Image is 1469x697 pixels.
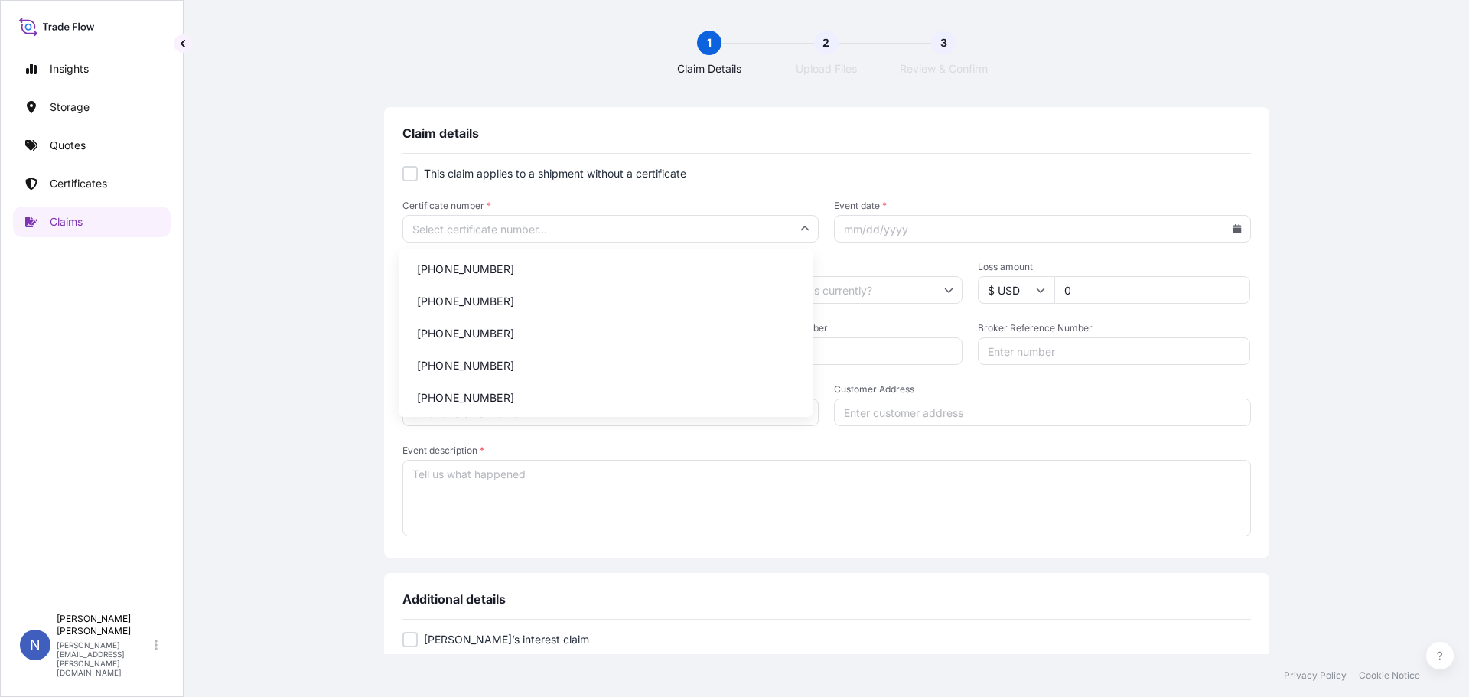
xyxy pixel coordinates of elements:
a: Insights [13,54,171,84]
span: Underwriter Reference Number [690,322,963,334]
span: 2 [822,35,829,50]
span: Review & Confirm [900,61,988,77]
p: Claims [50,214,83,230]
span: 1 [707,35,712,50]
li: [PHONE_NUMBER] [405,415,807,445]
span: Loss amount [978,261,1250,273]
li: [PHONE_NUMBER] [405,383,807,412]
a: Quotes [13,130,171,161]
span: Event date [834,200,1251,212]
span: Broker Reference Number [978,322,1250,334]
p: [PERSON_NAME][EMAIL_ADDRESS][PERSON_NAME][DOMAIN_NAME] [57,640,151,677]
li: [PHONE_NUMBER] [405,351,807,380]
span: [PERSON_NAME]’s interest claim [424,632,589,647]
input: Enter number [978,337,1250,365]
span: Certificate number [402,200,819,212]
span: N [30,637,41,653]
p: [PERSON_NAME] [PERSON_NAME] [57,613,151,637]
input: Where are the goods currently? [690,276,963,304]
input: Enter number [690,337,963,365]
a: Cookie Notice [1359,669,1420,682]
p: Quotes [50,138,86,153]
input: mm/dd/yyyy [834,215,1251,243]
p: Insights [50,61,89,77]
span: Customer Address [834,383,1251,396]
span: Claim Details [677,61,741,77]
span: 3 [940,35,947,50]
span: Additional details [402,591,506,607]
input: Enter customer address [834,399,1251,426]
input: Select certificate number... [402,215,819,243]
p: Storage [50,99,90,115]
span: Event description [402,445,1251,457]
span: Current location of goods [690,261,963,273]
li: [PHONE_NUMBER] [405,319,807,348]
a: Storage [13,92,171,122]
span: Upload Files [796,61,857,77]
li: [PHONE_NUMBER] [405,255,807,284]
a: Claims [13,207,171,237]
p: Certificates [50,176,107,191]
li: [PHONE_NUMBER] [405,287,807,316]
a: Certificates [13,168,171,199]
a: Privacy Policy [1284,669,1347,682]
span: Claim details [402,125,479,141]
p: This claim applies to a shipment without a certificate [424,166,686,181]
